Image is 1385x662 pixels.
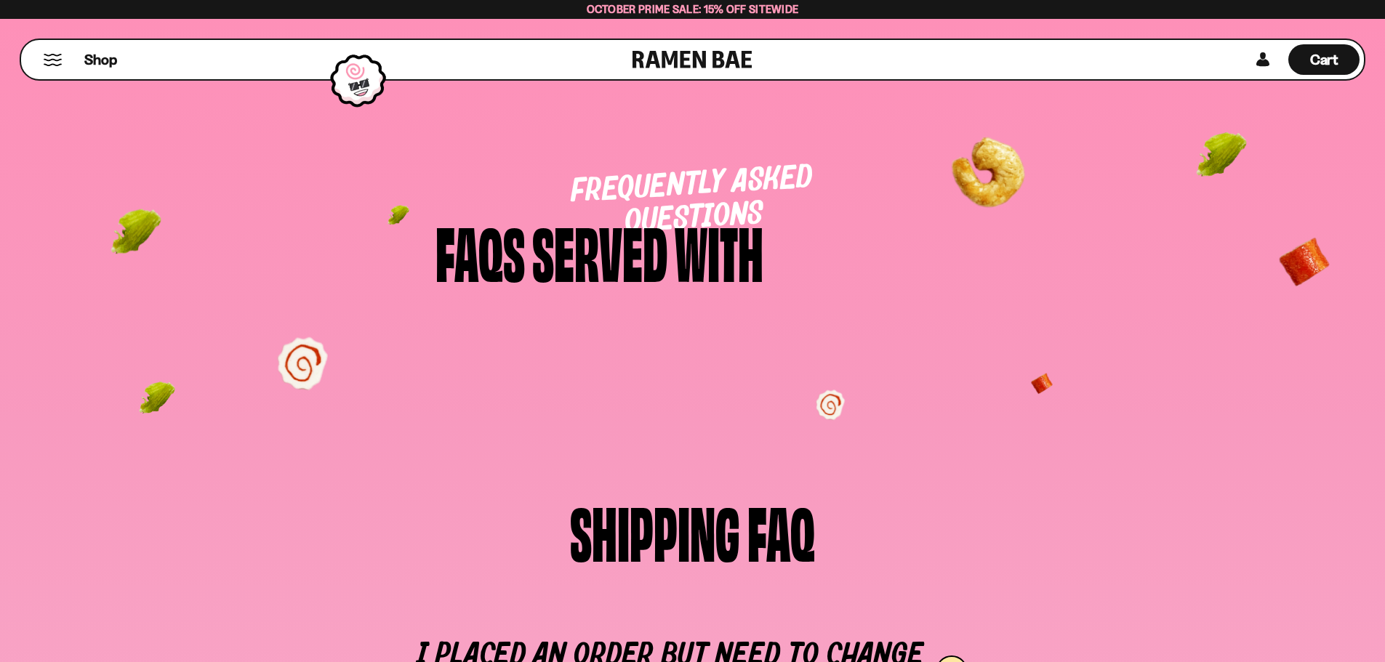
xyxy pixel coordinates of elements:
[1288,40,1360,79] div: Cart
[43,54,63,66] button: Mobile Menu Trigger
[84,50,117,70] span: Shop
[675,216,763,285] div: with
[435,216,525,285] div: FAQs
[587,2,799,16] span: October Prime Sale: 15% off Sitewide
[747,496,815,565] div: FAQ
[532,216,667,285] div: Served
[84,44,117,75] a: Shop
[1310,51,1338,68] span: Cart
[569,161,814,238] span: Frequently Asked Questions
[570,496,740,565] div: SHIPPING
